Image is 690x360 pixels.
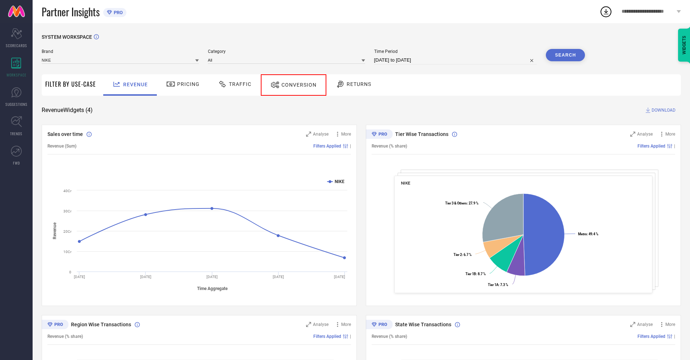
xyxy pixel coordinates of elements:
text: : 27.9 % [445,201,478,205]
span: More [341,322,351,327]
span: Revenue (% share) [372,334,407,339]
tspan: Time Aggregate [197,286,228,291]
div: Premium [42,320,68,331]
tspan: Tier 3 & Others [445,201,467,205]
svg: Zoom [630,132,635,137]
span: Filters Applied [313,334,341,339]
input: Select time period [374,56,537,65]
span: Traffic [229,81,251,87]
tspan: Metro [578,232,587,236]
span: SUGGESTIONS [5,102,28,107]
span: SYSTEM WORKSPACE [42,34,92,40]
span: Filters Applied [637,334,665,339]
span: Partner Insights [42,4,100,19]
tspan: Tier 1A [488,283,499,287]
text: : 6.7 % [453,253,472,257]
div: Premium [366,129,393,140]
span: | [674,334,675,339]
span: Analyse [637,132,653,137]
span: WORKSPACE [7,72,26,78]
span: SCORECARDS [6,43,27,48]
text: 20Cr [63,229,72,233]
text: [DATE] [334,275,345,279]
text: : 49.4 % [578,232,598,236]
span: Revenue Widgets ( 4 ) [42,107,93,114]
span: | [350,334,351,339]
span: Filters Applied [313,144,341,149]
button: Search [546,49,585,61]
text: [DATE] [206,275,218,279]
span: Region Wise Transactions [71,322,131,327]
span: Filter By Use-Case [45,80,96,88]
text: 40Cr [63,189,72,193]
span: FWD [13,160,20,166]
span: TRENDS [10,131,22,136]
span: Analyse [637,322,653,327]
svg: Zoom [306,132,311,137]
text: NIKE [335,179,344,184]
div: Premium [366,320,393,331]
span: | [350,144,351,149]
span: Sales over time [47,131,83,137]
text: [DATE] [74,275,85,279]
span: More [665,322,675,327]
text: : 7.3 % [488,283,508,287]
text: 30Cr [63,209,72,213]
tspan: Revenue [52,222,57,239]
span: Analyse [313,132,329,137]
span: Revenue (% share) [372,144,407,149]
tspan: Tier 1B [465,272,476,276]
span: More [341,132,351,137]
span: Time Period [374,49,537,54]
span: Revenue (Sum) [47,144,76,149]
tspan: Tier 2 [453,253,462,257]
span: Category [208,49,365,54]
span: PRO [112,10,123,15]
svg: Zoom [630,322,635,327]
span: NIKE [401,181,410,186]
div: Open download list [599,5,612,18]
span: Tier Wise Transactions [395,131,448,137]
text: [DATE] [273,275,284,279]
text: : 8.7 % [465,272,486,276]
span: Pricing [177,81,200,87]
text: 10Cr [63,250,72,254]
text: [DATE] [140,275,151,279]
span: More [665,132,675,137]
span: State Wise Transactions [395,322,451,327]
span: Returns [347,81,371,87]
text: 0 [69,270,71,274]
span: Analyse [313,322,329,327]
span: | [674,144,675,149]
svg: Zoom [306,322,311,327]
span: Filters Applied [637,144,665,149]
span: Brand [42,49,199,54]
span: Revenue [123,82,148,87]
span: DOWNLOAD [652,107,676,114]
span: Conversion [281,82,317,88]
span: Revenue (% share) [47,334,83,339]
